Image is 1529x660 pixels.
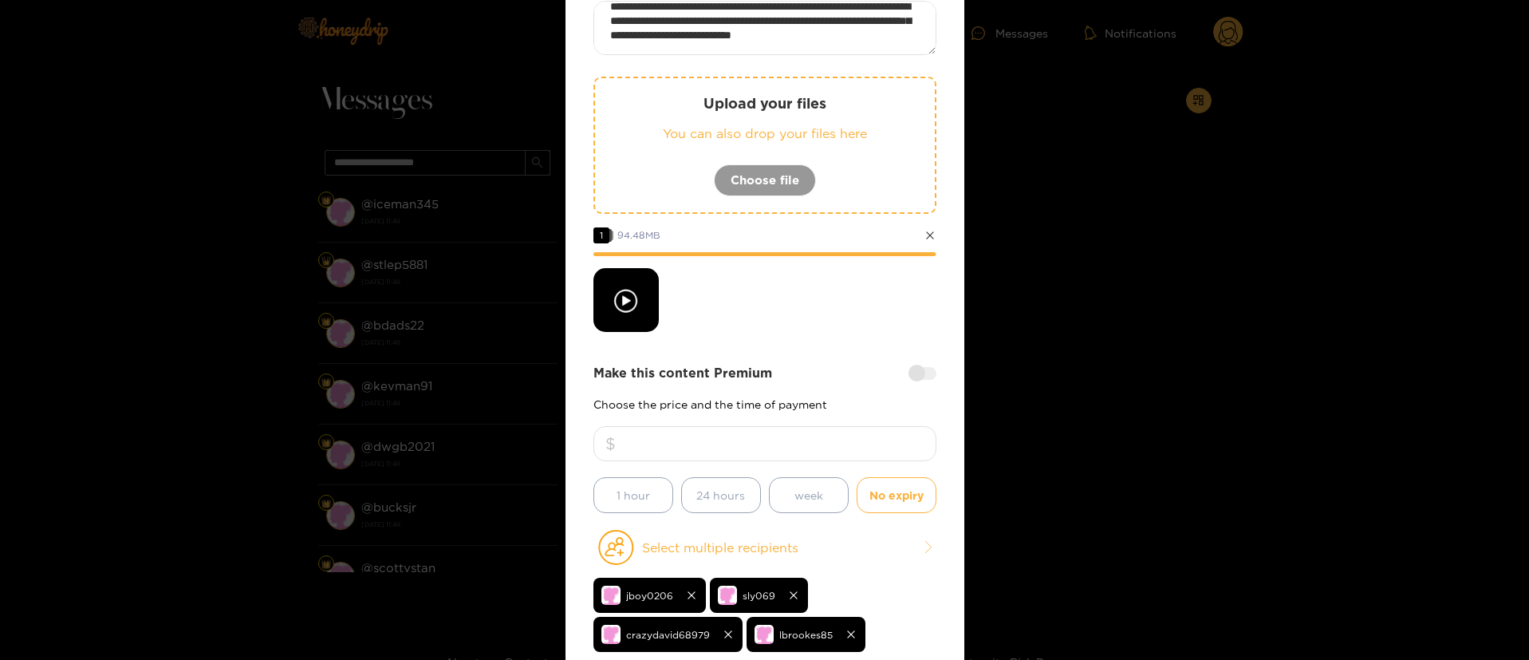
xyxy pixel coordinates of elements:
[626,626,710,644] span: crazydavid68979
[601,625,621,644] img: no-avatar.png
[593,364,772,382] strong: Make this content Premium
[601,586,621,605] img: no-avatar.png
[743,587,775,605] span: sly069
[755,625,774,644] img: no-avatar.png
[626,587,673,605] span: jboy0206
[627,94,903,113] p: Upload your files
[779,626,833,644] span: lbrookes85
[593,227,609,243] span: 1
[714,164,816,196] button: Choose file
[593,477,673,513] button: 1 hour
[718,586,737,605] img: no-avatar.png
[696,486,745,504] span: 24 hours
[617,230,660,240] span: 94.48 MB
[794,486,823,504] span: week
[627,124,903,143] p: You can also drop your files here
[857,477,936,513] button: No expiry
[593,529,936,566] button: Select multiple recipients
[593,398,936,410] p: Choose the price and the time of payment
[681,477,761,513] button: 24 hours
[617,486,650,504] span: 1 hour
[869,486,924,504] span: No expiry
[769,477,849,513] button: week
